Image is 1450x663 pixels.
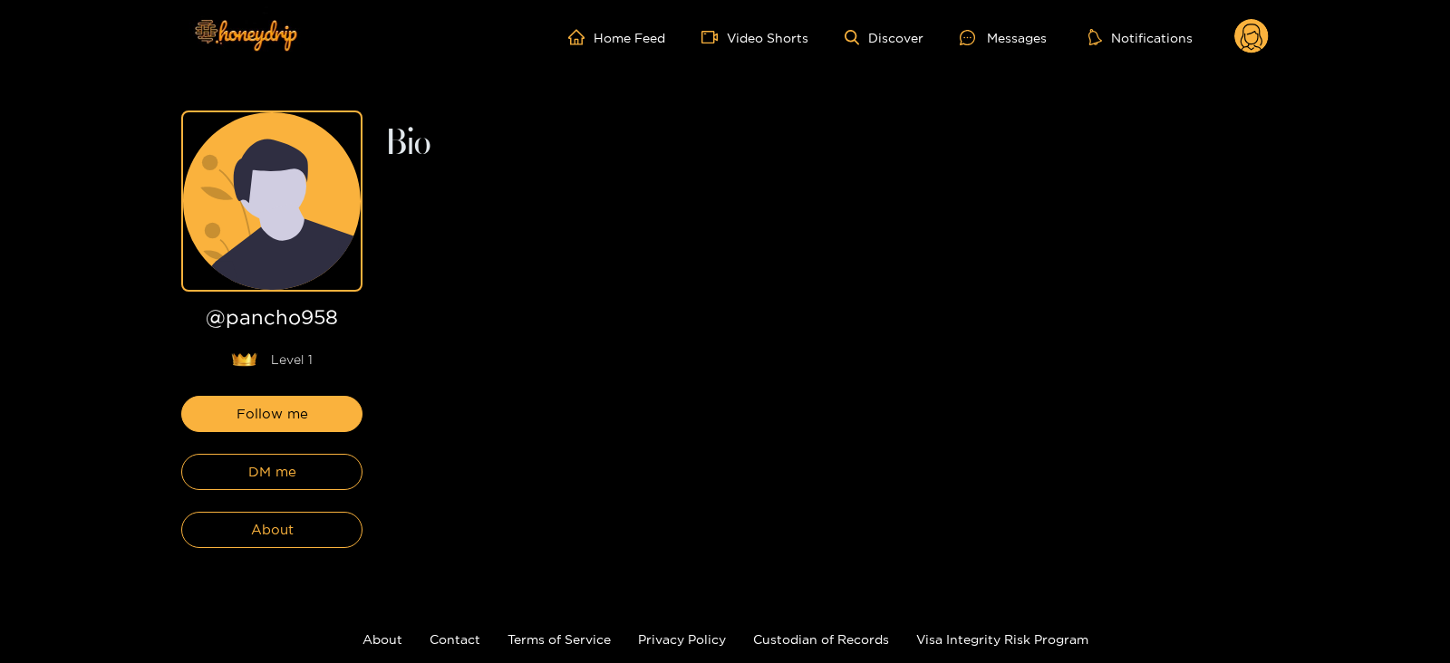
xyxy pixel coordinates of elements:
[916,632,1088,646] a: Visa Integrity Risk Program
[1083,28,1198,46] button: Notifications
[701,29,727,45] span: video-camera
[568,29,665,45] a: Home Feed
[362,632,402,646] a: About
[430,632,480,646] a: Contact
[507,632,611,646] a: Terms of Service
[181,512,362,548] button: About
[960,27,1047,48] div: Messages
[845,30,923,45] a: Discover
[181,454,362,490] button: DM me
[251,519,294,541] span: About
[638,632,726,646] a: Privacy Policy
[237,403,308,425] span: Follow me
[384,129,1269,159] h2: Bio
[248,461,296,483] span: DM me
[753,632,889,646] a: Custodian of Records
[181,306,362,336] h1: @ pancho958
[181,396,362,432] button: Follow me
[568,29,594,45] span: home
[231,352,257,367] img: lavel grade
[271,351,313,369] span: Level 1
[701,29,808,45] a: Video Shorts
